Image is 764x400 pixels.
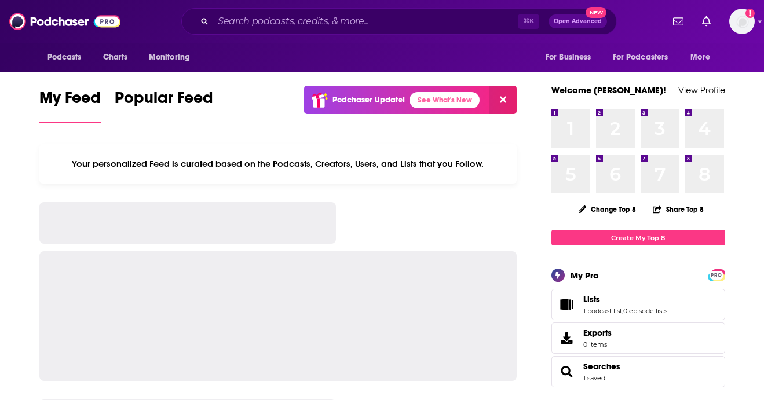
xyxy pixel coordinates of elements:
[697,12,715,31] a: Show notifications dropdown
[39,46,97,68] button: open menu
[571,270,599,281] div: My Pro
[551,356,725,387] span: Searches
[332,95,405,105] p: Podchaser Update!
[39,88,101,123] a: My Feed
[622,307,623,315] span: ,
[538,46,606,68] button: open menu
[181,8,617,35] div: Search podcasts, credits, & more...
[9,10,120,32] img: Podchaser - Follow, Share and Rate Podcasts
[652,198,704,221] button: Share Top 8
[572,202,644,216] button: Change Top 8
[583,328,612,338] span: Exports
[682,46,725,68] button: open menu
[39,144,517,184] div: Your personalized Feed is curated based on the Podcasts, Creators, Users, and Lists that you Follow.
[551,230,725,245] a: Create My Top 8
[546,49,591,65] span: For Business
[554,19,602,24] span: Open Advanced
[551,85,666,96] a: Welcome [PERSON_NAME]!
[583,294,600,304] span: Lists
[729,9,755,34] span: Logged in as KeianaGreenePage
[583,307,622,315] a: 1 podcast list
[729,9,755,34] button: Show profile menu
[555,364,579,380] a: Searches
[583,374,605,382] a: 1 saved
[605,46,685,68] button: open menu
[47,49,82,65] span: Podcasts
[410,92,480,108] a: See What's New
[149,49,190,65] span: Monitoring
[549,14,607,28] button: Open AdvancedNew
[103,49,128,65] span: Charts
[745,9,755,18] svg: Add a profile image
[586,7,606,18] span: New
[39,88,101,115] span: My Feed
[518,14,539,29] span: ⌘ K
[583,361,620,372] a: Searches
[115,88,213,115] span: Popular Feed
[613,49,668,65] span: For Podcasters
[115,88,213,123] a: Popular Feed
[555,330,579,346] span: Exports
[729,9,755,34] img: User Profile
[678,85,725,96] a: View Profile
[668,12,688,31] a: Show notifications dropdown
[710,270,723,279] a: PRO
[623,307,667,315] a: 0 episode lists
[583,340,612,348] span: 0 items
[583,294,667,304] a: Lists
[690,49,710,65] span: More
[555,296,579,313] a: Lists
[213,12,518,31] input: Search podcasts, credits, & more...
[710,271,723,280] span: PRO
[551,289,725,320] span: Lists
[551,322,725,354] a: Exports
[96,46,135,68] a: Charts
[141,46,205,68] button: open menu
